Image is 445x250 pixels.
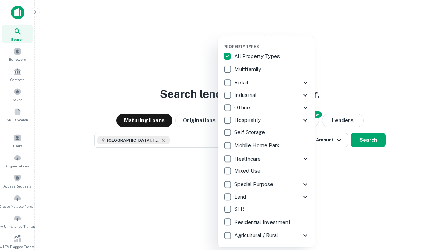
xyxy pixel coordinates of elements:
[223,229,309,242] div: Agricultural / Rural
[234,205,245,213] p: SFR
[234,155,262,163] p: Healthcare
[234,116,262,124] p: Hospitality
[234,78,250,87] p: Retail
[223,178,309,191] div: Special Purpose
[234,103,251,112] p: Office
[234,180,275,189] p: Special Purpose
[234,141,281,150] p: Mobile Home Park
[234,218,292,226] p: Residential Investment
[234,167,262,175] p: Mixed Use
[234,193,248,201] p: Land
[223,191,309,203] div: Land
[223,101,309,114] div: Office
[234,52,281,60] p: All Property Types
[234,231,280,240] p: Agricultural / Rural
[223,114,309,126] div: Hospitality
[234,128,266,136] p: Self Storage
[223,76,309,89] div: Retail
[234,91,258,99] p: Industrial
[410,194,445,228] iframe: Chat Widget
[223,89,309,101] div: Industrial
[223,152,309,165] div: Healthcare
[223,44,259,49] span: Property Types
[234,65,262,74] p: Multifamily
